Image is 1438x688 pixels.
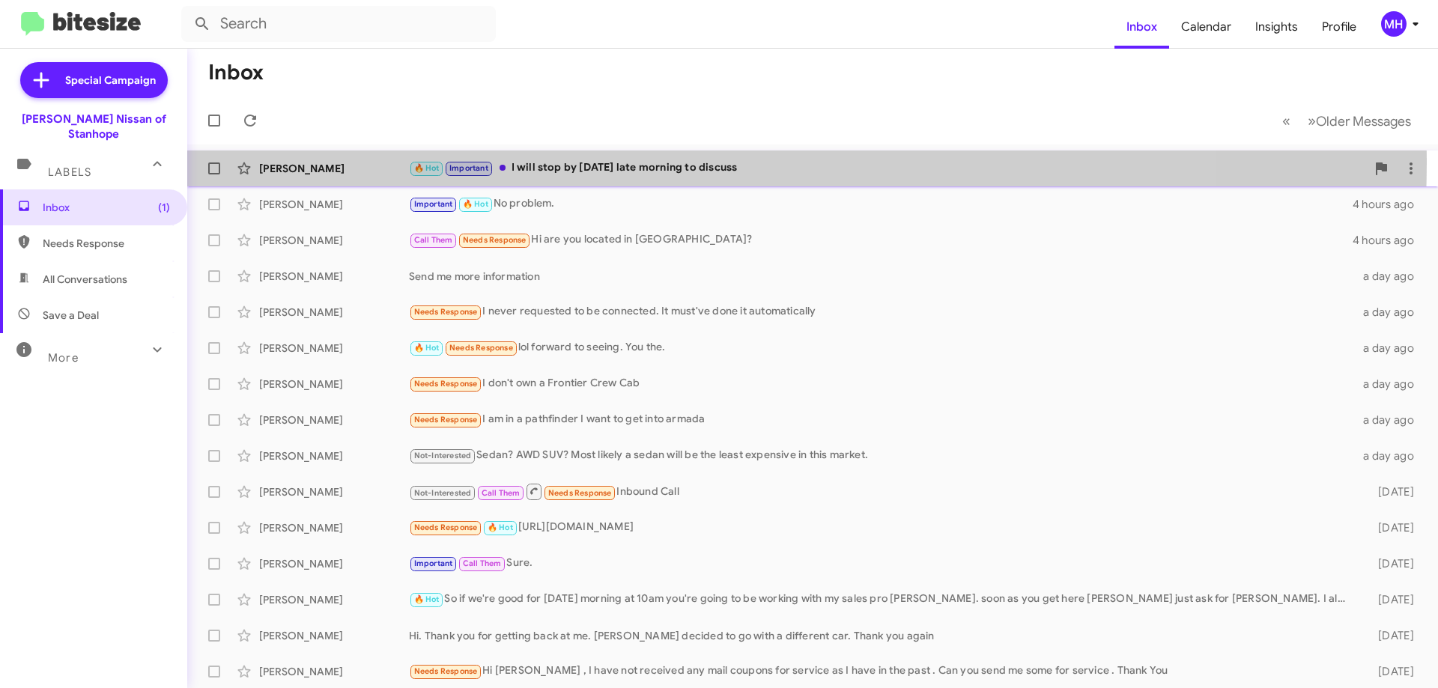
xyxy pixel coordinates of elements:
[259,520,409,535] div: [PERSON_NAME]
[409,591,1354,608] div: So if we're good for [DATE] morning at 10am you're going to be working with my sales pro [PERSON_...
[1282,112,1290,130] span: «
[1353,197,1426,212] div: 4 hours ago
[259,197,409,212] div: [PERSON_NAME]
[1354,448,1426,463] div: a day ago
[1316,113,1411,130] span: Older Messages
[1381,11,1407,37] div: MH
[414,307,478,317] span: Needs Response
[1368,11,1422,37] button: MH
[1354,664,1426,679] div: [DATE]
[259,233,409,248] div: [PERSON_NAME]
[1274,106,1420,136] nav: Page navigation example
[259,664,409,679] div: [PERSON_NAME]
[409,159,1366,177] div: I will stop by [DATE] late morning to discuss
[409,375,1354,392] div: I don't own a Frontier Crew Cab
[1353,233,1426,248] div: 4 hours ago
[1354,269,1426,284] div: a day ago
[158,200,170,215] span: (1)
[259,413,409,427] div: [PERSON_NAME]
[409,628,1354,643] div: Hi. Thank you for getting back at me. [PERSON_NAME] decided to go with a different car. Thank you...
[409,303,1354,320] div: I never requested to be connected. It must've done it automatically
[463,558,502,568] span: Call Them
[259,341,409,356] div: [PERSON_NAME]
[414,523,478,532] span: Needs Response
[414,488,472,498] span: Not-Interested
[414,199,453,209] span: Important
[1354,556,1426,571] div: [DATE]
[1273,106,1299,136] button: Previous
[1243,5,1310,49] a: Insights
[409,447,1354,464] div: Sedan? AWD SUV? Most likely a sedan will be the least expensive in this market.
[1169,5,1243,49] a: Calendar
[208,61,264,85] h1: Inbox
[259,484,409,499] div: [PERSON_NAME]
[259,377,409,392] div: [PERSON_NAME]
[20,62,168,98] a: Special Campaign
[1299,106,1420,136] button: Next
[414,666,478,676] span: Needs Response
[43,272,127,287] span: All Conversations
[409,231,1353,249] div: Hi are you located in [GEOGRAPHIC_DATA]?
[414,163,440,173] span: 🔥 Hot
[65,73,156,88] span: Special Campaign
[409,663,1354,680] div: Hi [PERSON_NAME] , I have not received any mail coupons for service as I have in the past . Can y...
[1354,592,1426,607] div: [DATE]
[409,269,1354,284] div: Send me more information
[463,235,527,245] span: Needs Response
[414,558,453,568] span: Important
[43,308,99,323] span: Save a Deal
[43,200,170,215] span: Inbox
[409,482,1354,501] div: Inbound Call
[414,379,478,389] span: Needs Response
[409,519,1354,536] div: [URL][DOMAIN_NAME]
[1354,377,1426,392] div: a day ago
[414,594,440,604] span: 🔥 Hot
[1354,520,1426,535] div: [DATE]
[1354,413,1426,427] div: a day ago
[259,628,409,643] div: [PERSON_NAME]
[1114,5,1169,49] a: Inbox
[259,269,409,284] div: [PERSON_NAME]
[414,235,453,245] span: Call Them
[449,163,488,173] span: Important
[1354,341,1426,356] div: a day ago
[488,523,513,532] span: 🔥 Hot
[409,339,1354,356] div: lol forward to seeing. You the.
[1308,112,1316,130] span: »
[548,488,612,498] span: Needs Response
[259,161,409,176] div: [PERSON_NAME]
[482,488,521,498] span: Call Them
[181,6,496,42] input: Search
[409,411,1354,428] div: I am in a pathfinder I want to get into armada
[48,165,91,179] span: Labels
[414,451,472,460] span: Not-Interested
[409,555,1354,572] div: Sure.
[259,305,409,320] div: [PERSON_NAME]
[409,195,1353,213] div: No problem.
[1354,628,1426,643] div: [DATE]
[449,343,513,353] span: Needs Response
[259,556,409,571] div: [PERSON_NAME]
[43,236,170,251] span: Needs Response
[259,448,409,463] div: [PERSON_NAME]
[1354,305,1426,320] div: a day ago
[259,592,409,607] div: [PERSON_NAME]
[1354,484,1426,499] div: [DATE]
[414,343,440,353] span: 🔥 Hot
[48,351,79,365] span: More
[1310,5,1368,49] a: Profile
[463,199,488,209] span: 🔥 Hot
[414,415,478,424] span: Needs Response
